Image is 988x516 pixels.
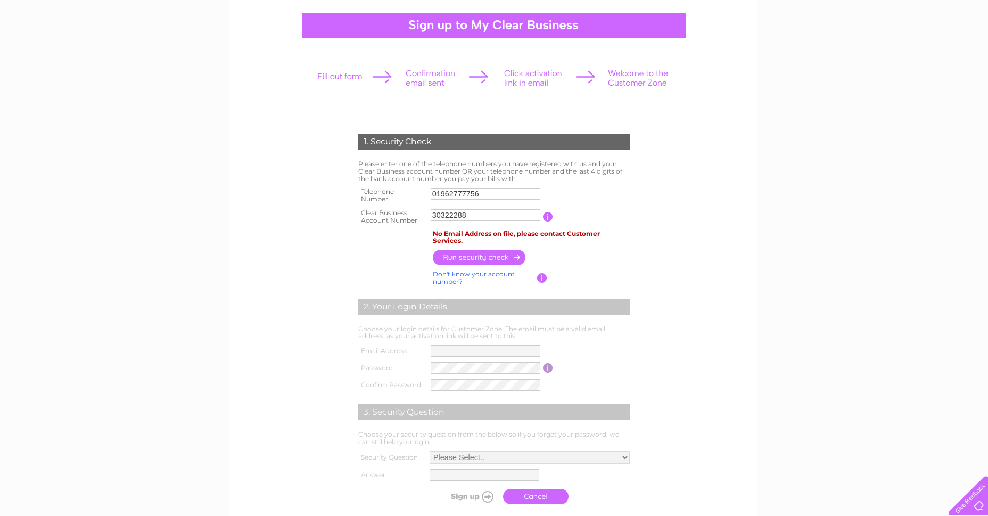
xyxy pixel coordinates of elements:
[787,5,861,19] a: 0333 014 3131
[356,185,428,206] th: Telephone Number
[895,45,927,53] a: Telecoms
[866,45,889,53] a: Energy
[537,273,547,283] input: Information
[839,45,859,53] a: Water
[35,28,89,60] img: logo.png
[356,323,632,343] td: Choose your login details for Customer Zone. The email must be a valid email address, as your act...
[358,134,630,150] div: 1. Security Check
[356,359,428,376] th: Password
[503,489,569,504] a: Cancel
[356,428,632,448] td: Choose your security question from the below so if you forget your password, we can still help yo...
[356,158,632,185] td: Please enter one of the telephone numbers you have registered with us and your Clear Business acc...
[356,342,428,359] th: Email Address
[543,363,553,373] input: Information
[358,299,630,315] div: 2. Your Login Details
[956,45,982,53] a: Contact
[430,227,632,248] td: No Email Address on file, please contact Customer Services.
[356,448,427,466] th: Security Question
[356,466,427,484] th: Answer
[543,212,553,222] input: Information
[356,376,428,394] th: Confirm Password
[243,6,746,52] div: Clear Business is a trading name of Verastar Limited (registered in [GEOGRAPHIC_DATA] No. 3667643...
[358,404,630,420] div: 3. Security Question
[433,270,515,285] a: Don't know your account number?
[934,45,949,53] a: Blog
[432,489,498,504] input: Submit
[356,206,428,227] th: Clear Business Account Number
